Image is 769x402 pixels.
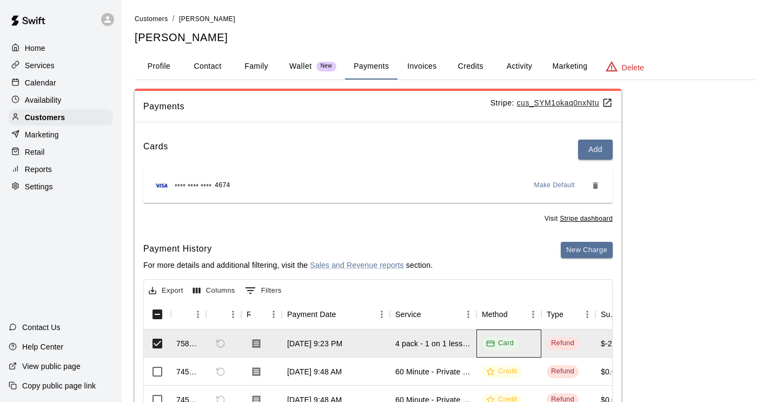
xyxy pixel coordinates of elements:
div: Aug 9, 2025, 9:48 AM [287,366,342,377]
button: New Charge [561,242,613,259]
button: Export [146,282,186,299]
button: Menu [460,306,476,322]
div: Service [390,299,476,329]
button: Contact [183,54,232,80]
p: View public page [22,361,81,372]
p: Reports [25,164,52,175]
button: Credits [446,54,495,80]
nav: breadcrumb [135,13,756,25]
div: Aug 15, 2025, 9:23 PM [287,338,342,349]
span: Make Default [534,180,575,191]
a: Customers [135,14,168,23]
h6: Cards [143,140,168,160]
a: Marketing [9,127,113,143]
button: Download Receipt [247,334,266,353]
button: Sort [421,307,436,322]
div: $-289.86 [601,338,631,349]
span: Visit [545,214,613,225]
a: Settings [9,179,113,195]
p: Help Center [22,341,63,352]
a: Stripe dashboard [560,215,613,222]
div: Type [541,299,595,329]
button: Sort [336,307,352,322]
button: Select columns [190,282,238,299]
li: / [173,13,175,24]
button: Show filters [242,282,284,299]
button: Sort [176,307,191,322]
div: Subtotal [601,299,618,329]
div: Credit [486,366,518,377]
a: Calendar [9,75,113,91]
button: Menu [374,306,390,322]
div: Type [547,299,564,329]
button: Menu [525,306,541,322]
div: Receipt [241,299,282,329]
div: 4 pack - 1 on 1 lessons - 60 Minutes (Alex / Jake) [395,338,471,349]
p: For more details and additional filtering, visit the section. [143,260,433,271]
a: Reports [9,161,113,177]
button: Menu [579,306,595,322]
button: Profile [135,54,183,80]
button: Payments [345,54,397,80]
p: Copy public page link [22,380,96,391]
div: Receipt [247,299,250,329]
a: cus_SYM1okaq0nxNtu [517,98,613,107]
span: Cannot refund a payment with type REFUND [211,363,230,381]
span: Cannot refund a payment with type REFUND [211,334,230,353]
p: Wallet [289,61,312,72]
button: Download Receipt [247,362,266,381]
div: basic tabs example [135,54,756,80]
a: Sales and Revenue reports [310,261,403,269]
p: Services [25,60,55,71]
p: Contact Us [22,322,61,333]
button: Menu [190,306,206,322]
span: Payments [143,100,490,114]
span: [PERSON_NAME] [179,15,235,23]
button: Sort [250,307,266,322]
button: Marketing [543,54,596,80]
a: Home [9,40,113,56]
span: 4674 [215,180,230,191]
div: Payment Date [282,299,390,329]
span: Customers [135,15,168,23]
a: Retail [9,144,113,160]
div: $0.00 [601,366,620,377]
p: Customers [25,112,65,123]
h5: [PERSON_NAME] [135,30,756,45]
button: Sort [564,307,579,322]
button: Activity [495,54,543,80]
p: Stripe: [490,97,613,109]
button: Menu [225,306,241,322]
a: Customers [9,109,113,126]
button: Invoices [397,54,446,80]
button: Remove [587,177,604,194]
button: Family [232,54,281,80]
a: Services [9,57,113,74]
div: Method [482,299,508,329]
button: Sort [211,307,227,322]
p: Availability [25,95,62,106]
button: Add [578,140,613,160]
div: Refund [206,299,241,329]
div: 745920 [176,366,201,377]
a: Availability [9,92,113,108]
p: Home [25,43,45,54]
div: 758331 [176,338,201,349]
img: Credit card brand logo [152,180,171,191]
button: Menu [266,306,282,322]
div: 60 Minute - Private Lesson with Alex / Jake [395,366,471,377]
p: Settings [25,181,53,192]
div: Method [476,299,541,329]
div: Id [171,299,206,329]
p: Retail [25,147,45,157]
